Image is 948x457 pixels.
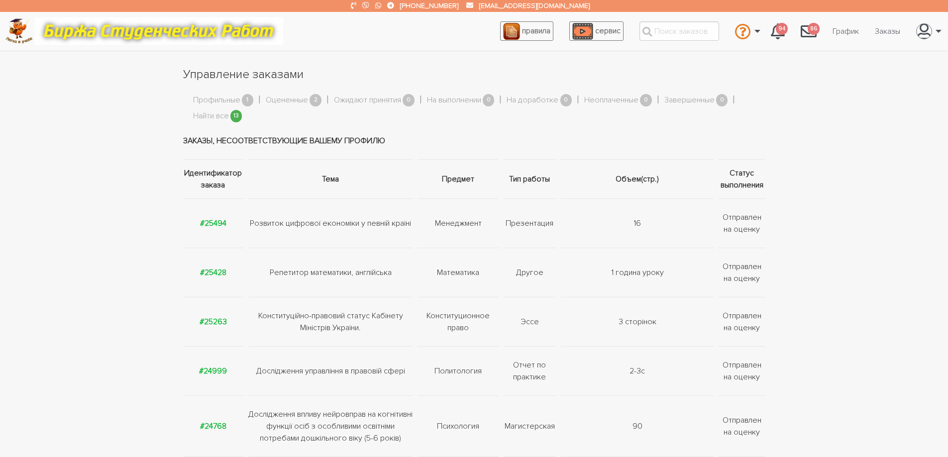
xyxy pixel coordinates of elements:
[867,22,908,41] a: Заказы
[640,94,652,106] span: 0
[503,23,520,40] img: agreement_icon-feca34a61ba7f3d1581b08bc946b2ec1ccb426f67415f344566775c155b7f62c.png
[183,160,246,199] th: Идентификатор заказа
[558,199,716,248] td: 16
[415,396,501,457] td: Психология
[34,17,283,45] img: motto-12e01f5a76059d5f6a28199ef077b1f78e012cfde436ab5cf1d4517935686d32.gif
[334,94,401,107] a: Ожидают принятия
[415,347,501,396] td: Политология
[242,94,254,106] span: 1
[479,1,590,10] a: [EMAIL_ADDRESS][DOMAIN_NAME]
[716,347,765,396] td: Отправлен на оценку
[415,248,501,297] td: Математика
[716,396,765,457] td: Отправлен на оценку
[507,94,558,107] a: На доработке
[560,94,572,106] span: 0
[415,199,501,248] td: Менеджмент
[558,347,716,396] td: 2-3с
[400,1,458,10] a: [PHONE_NUMBER]
[246,347,415,396] td: Дослідження управління в правовій сфері
[716,160,765,199] th: Статус выполнения
[776,23,788,35] span: 94
[193,94,240,107] a: Профильные
[200,421,226,431] a: #24768
[595,26,621,36] span: сервис
[808,23,820,35] span: 86
[558,248,716,297] td: 1 година уроку
[558,297,716,347] td: 3 сторінок
[246,160,415,199] th: Тема
[310,94,321,106] span: 2
[501,248,558,297] td: Другое
[403,94,415,106] span: 0
[246,248,415,297] td: Репетитор математики, англійська
[664,94,715,107] a: Завершенные
[200,218,226,228] a: #25494
[199,366,227,376] a: #24999
[501,396,558,457] td: Магистерская
[266,94,308,107] a: Оцененные
[483,94,495,106] span: 0
[246,396,415,457] td: Дослідження впливу нейровправ на когнітивні функції осіб з особливими освітніми потребами дошкіль...
[569,21,624,41] a: сервис
[584,94,638,107] a: Неоплаченные
[501,297,558,347] td: Эссе
[500,21,553,41] a: правила
[415,160,501,199] th: Предмет
[716,94,728,106] span: 0
[230,110,242,122] span: 13
[200,317,227,327] a: #25263
[763,18,793,45] a: 94
[522,26,550,36] span: правила
[716,297,765,347] td: Отправлен на оценку
[193,110,229,123] a: Найти все
[639,21,719,41] input: Поиск заказов
[200,268,226,277] a: #25428
[558,396,716,457] td: 90
[415,297,501,347] td: Конституционное право
[183,66,765,83] h1: Управление заказами
[716,199,765,248] td: Отправлен на оценку
[246,297,415,347] td: Конституційно-правовий статус Кабінету Міністрів України.
[716,248,765,297] td: Отправлен на оценку
[427,94,481,107] a: На выполнении
[501,347,558,396] td: Отчет по практике
[793,18,825,45] a: 86
[501,199,558,248] td: Презентация
[183,122,765,160] td: Заказы, несоответствующие вашему профилю
[558,160,716,199] th: Объем(стр.)
[246,199,415,248] td: Розвиток цифрової економіки у певній країні
[825,22,867,41] a: График
[5,18,33,44] img: logo-c4363faeb99b52c628a42810ed6dfb4293a56d4e4775eb116515dfe7f33672af.png
[501,160,558,199] th: Тип работы
[572,23,593,40] img: play_icon-49f7f135c9dc9a03216cfdbccbe1e3994649169d890fb554cedf0eac35a01ba8.png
